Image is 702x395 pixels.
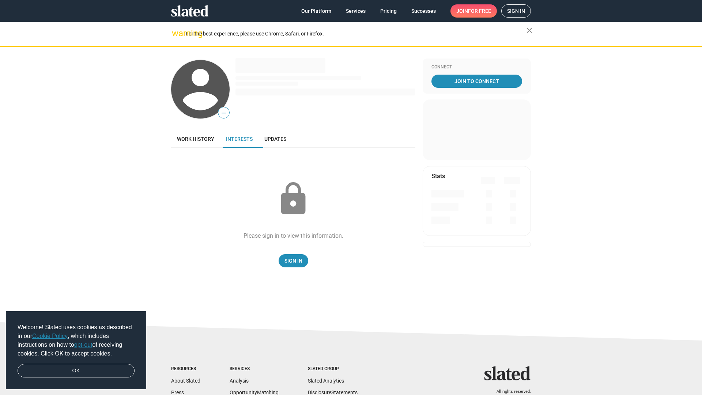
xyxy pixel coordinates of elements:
div: Please sign in to view this information. [244,232,343,240]
a: Cookie Policy [32,333,68,339]
span: Join To Connect [433,75,521,88]
span: Our Platform [301,4,331,18]
a: Join To Connect [431,75,522,88]
span: Updates [264,136,286,142]
span: Services [346,4,366,18]
a: Interests [220,130,258,148]
a: Successes [405,4,442,18]
span: Successes [411,4,436,18]
span: Pricing [380,4,397,18]
span: Sign In [284,254,302,267]
a: Sign In [279,254,308,267]
span: — [218,108,229,118]
a: opt-out [74,342,93,348]
span: Join [456,4,491,18]
div: cookieconsent [6,311,146,390]
a: Updates [258,130,292,148]
a: Analysis [230,378,249,384]
a: Services [340,4,371,18]
a: Pricing [374,4,403,18]
a: Joinfor free [450,4,497,18]
a: Our Platform [295,4,337,18]
a: dismiss cookie message [18,364,135,378]
div: For the best experience, please use Chrome, Safari, or Firefox. [186,29,526,39]
span: Interests [226,136,253,142]
a: Work history [171,130,220,148]
mat-card-title: Stats [431,172,445,180]
mat-icon: lock [275,181,312,217]
mat-icon: warning [172,29,181,38]
span: Work history [177,136,214,142]
span: Welcome! Slated uses cookies as described in our , which includes instructions on how to of recei... [18,323,135,358]
div: Services [230,366,279,372]
a: Slated Analytics [308,378,344,384]
mat-icon: close [525,26,534,35]
span: for free [468,4,491,18]
div: Connect [431,64,522,70]
a: Sign in [501,4,531,18]
a: About Slated [171,378,200,384]
div: Slated Group [308,366,358,372]
span: Sign in [507,5,525,17]
div: Resources [171,366,200,372]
